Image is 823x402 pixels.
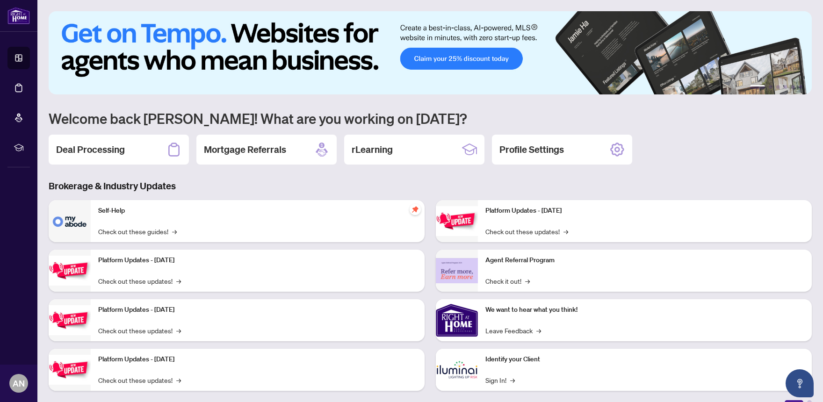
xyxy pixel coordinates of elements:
[352,143,393,156] h2: rLearning
[776,85,780,89] button: 3
[13,377,25,390] span: AN
[49,179,812,193] h3: Brokerage & Industry Updates
[499,143,564,156] h2: Profile Settings
[410,204,421,215] span: pushpin
[485,276,530,286] a: Check it out!→
[436,349,478,391] img: Identify your Client
[436,206,478,236] img: Platform Updates - June 23, 2025
[563,226,568,237] span: →
[799,85,802,89] button: 6
[485,226,568,237] a: Check out these updates!→
[98,206,417,216] p: Self-Help
[176,276,181,286] span: →
[49,200,91,242] img: Self-Help
[784,85,787,89] button: 4
[536,325,541,336] span: →
[769,85,772,89] button: 2
[176,325,181,336] span: →
[436,299,478,341] img: We want to hear what you think!
[791,85,795,89] button: 5
[49,11,812,94] img: Slide 0
[436,258,478,284] img: Agent Referral Program
[485,375,515,385] a: Sign In!→
[172,226,177,237] span: →
[485,255,804,266] p: Agent Referral Program
[49,256,91,285] img: Platform Updates - September 16, 2025
[98,305,417,315] p: Platform Updates - [DATE]
[98,226,177,237] a: Check out these guides!→
[98,325,181,336] a: Check out these updates!→
[98,255,417,266] p: Platform Updates - [DATE]
[176,375,181,385] span: →
[56,143,125,156] h2: Deal Processing
[750,85,765,89] button: 1
[485,325,541,336] a: Leave Feedback→
[485,206,804,216] p: Platform Updates - [DATE]
[49,305,91,335] img: Platform Updates - July 21, 2025
[485,305,804,315] p: We want to hear what you think!
[204,143,286,156] h2: Mortgage Referrals
[49,109,812,127] h1: Welcome back [PERSON_NAME]! What are you working on [DATE]?
[49,355,91,384] img: Platform Updates - July 8, 2025
[98,354,417,365] p: Platform Updates - [DATE]
[510,375,515,385] span: →
[485,354,804,365] p: Identify your Client
[98,276,181,286] a: Check out these updates!→
[98,375,181,385] a: Check out these updates!→
[786,369,814,397] button: Open asap
[7,7,30,24] img: logo
[525,276,530,286] span: →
